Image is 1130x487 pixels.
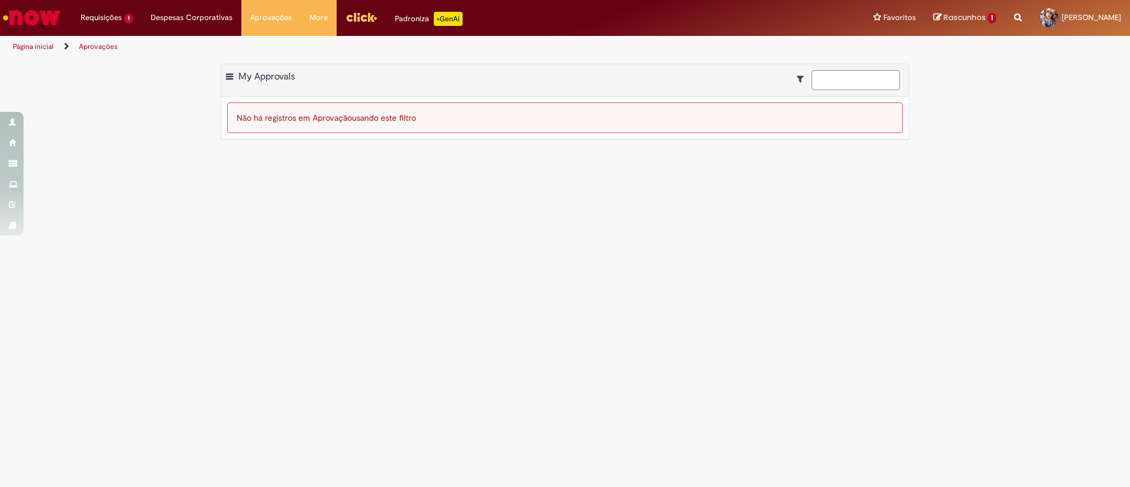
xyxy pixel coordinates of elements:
[434,12,463,26] p: +GenAi
[943,12,986,23] span: Rascunhos
[79,42,118,51] a: Aprovações
[124,14,133,24] span: 1
[797,75,809,83] i: Mostrar filtros para: Suas Solicitações
[988,13,996,24] span: 1
[81,12,122,24] span: Requisições
[345,8,377,26] img: click_logo_yellow_360x200.png
[1062,12,1121,22] span: [PERSON_NAME]
[883,12,916,24] span: Favoritos
[13,42,54,51] a: Página inicial
[933,12,996,24] a: Rascunhos
[151,12,232,24] span: Despesas Corporativas
[238,71,295,82] span: My Approvals
[1,6,62,29] img: ServiceNow
[227,102,903,133] div: Não há registros em Aprovação
[352,112,416,123] span: usando este filtro
[310,12,328,24] span: More
[250,12,292,24] span: Aprovações
[395,12,463,26] div: Padroniza
[9,36,745,58] ul: Trilhas de página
